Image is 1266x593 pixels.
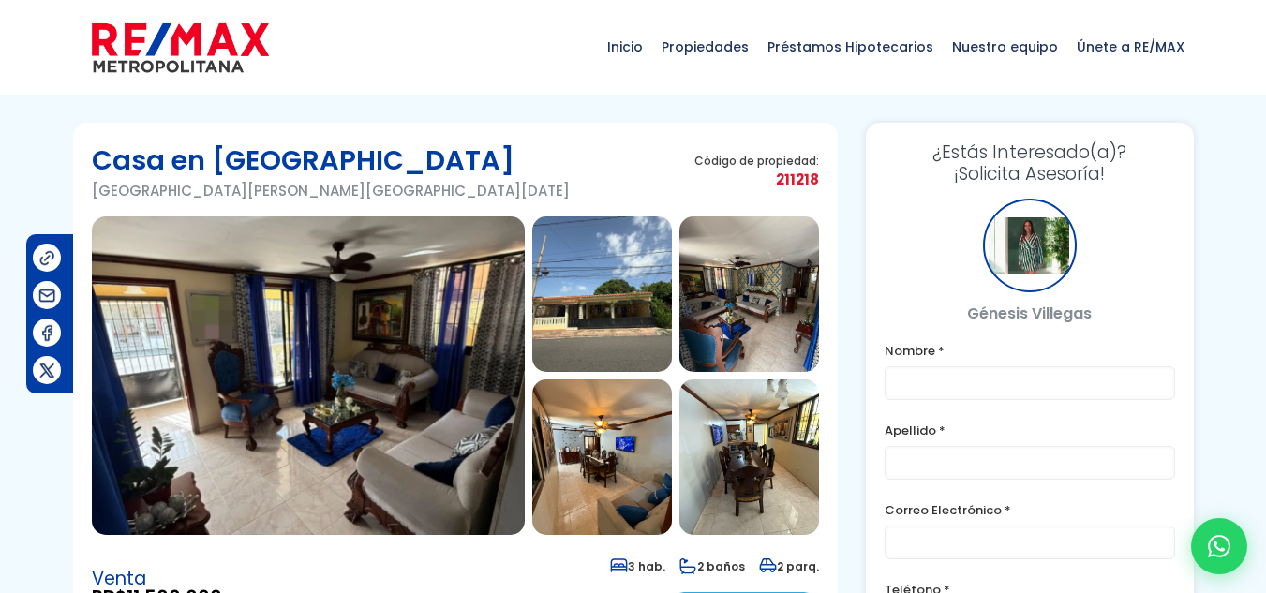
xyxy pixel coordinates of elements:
[37,361,57,380] img: Compartir
[37,248,57,268] img: Compartir
[885,141,1175,185] h3: ¡Solicita Asesoría!
[92,141,570,179] h1: Casa en [GEOGRAPHIC_DATA]
[92,216,525,535] img: Casa en Villa Faro
[92,20,269,76] img: remax-metropolitana-logo
[885,141,1175,163] span: ¿Estás Interesado(a)?
[532,379,672,535] img: Casa en Villa Faro
[92,179,570,202] p: [GEOGRAPHIC_DATA][PERSON_NAME][GEOGRAPHIC_DATA][DATE]
[37,323,57,343] img: Compartir
[758,19,943,75] span: Préstamos Hipotecarios
[679,216,819,372] img: Casa en Villa Faro
[532,216,672,372] img: Casa en Villa Faro
[652,19,758,75] span: Propiedades
[679,558,745,574] span: 2 baños
[610,558,665,574] span: 3 hab.
[679,379,819,535] img: Casa en Villa Faro
[885,498,1175,522] label: Correo Electrónico *
[885,302,1175,325] p: Génesis Villegas
[694,168,819,191] span: 211218
[694,154,819,168] span: Código de propiedad:
[885,419,1175,442] label: Apellido *
[759,558,819,574] span: 2 parq.
[92,570,222,588] span: Venta
[37,286,57,305] img: Compartir
[598,19,652,75] span: Inicio
[1067,19,1194,75] span: Únete a RE/MAX
[943,19,1067,75] span: Nuestro equipo
[885,339,1175,363] label: Nombre *
[983,199,1077,292] div: Génesis Villegas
